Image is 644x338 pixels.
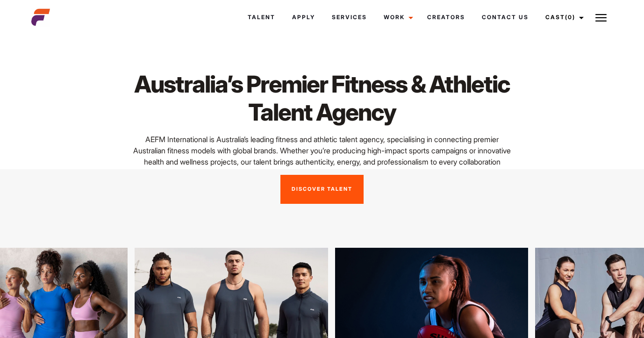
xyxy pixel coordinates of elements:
h1: Australia’s Premier Fitness & Athletic Talent Agency [130,70,514,126]
a: Work [375,5,419,30]
a: Discover Talent [280,175,364,204]
p: AEFM International is Australia’s leading fitness and athletic talent agency, specialising in con... [130,134,514,167]
a: Creators [419,5,473,30]
a: Services [323,5,375,30]
a: Apply [284,5,323,30]
img: cropped-aefm-brand-fav-22-square.png [31,8,50,27]
a: Contact Us [473,5,537,30]
a: Talent [239,5,284,30]
img: Burger icon [595,12,607,23]
span: (0) [565,14,575,21]
a: Cast(0) [537,5,589,30]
